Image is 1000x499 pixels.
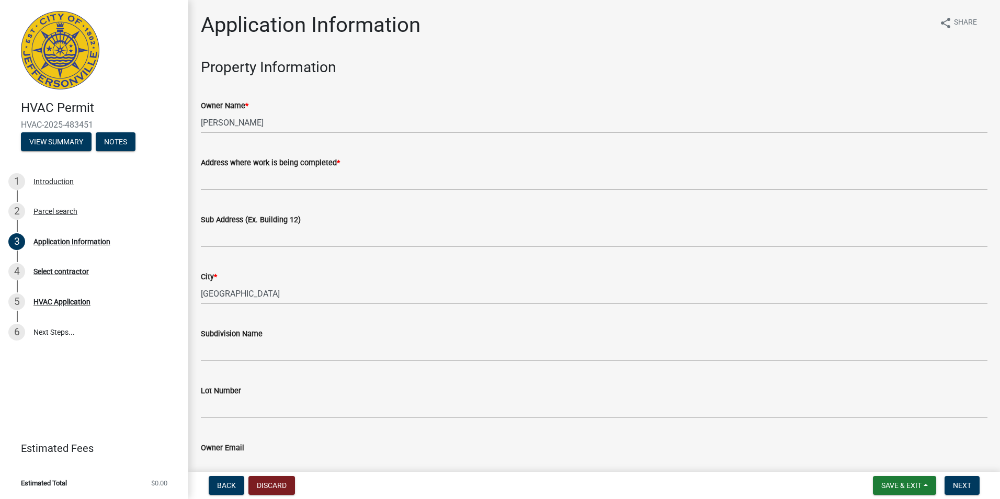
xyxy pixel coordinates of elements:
[931,13,985,33] button: shareShare
[201,59,987,76] h3: Property Information
[96,138,135,146] wm-modal-confirm: Notes
[873,476,936,495] button: Save & Exit
[8,438,172,459] a: Estimated Fees
[21,132,92,151] button: View Summary
[209,476,244,495] button: Back
[33,268,89,275] div: Select contractor
[96,132,135,151] button: Notes
[33,178,74,185] div: Introduction
[21,480,67,486] span: Estimated Total
[8,173,25,190] div: 1
[201,445,244,452] label: Owner Email
[8,203,25,220] div: 2
[33,208,77,215] div: Parcel search
[21,138,92,146] wm-modal-confirm: Summary
[201,160,340,167] label: Address where work is being completed
[21,120,167,130] span: HVAC-2025-483451
[21,100,180,116] h4: HVAC Permit
[217,481,236,490] span: Back
[201,331,263,338] label: Subdivision Name
[8,324,25,341] div: 6
[151,480,167,486] span: $0.00
[8,293,25,310] div: 5
[8,263,25,280] div: 4
[248,476,295,495] button: Discard
[954,17,977,29] span: Share
[939,17,952,29] i: share
[33,238,110,245] div: Application Information
[201,217,301,224] label: Sub Address (Ex. Building 12)
[953,481,971,490] span: Next
[201,388,241,395] label: Lot Number
[881,481,922,490] span: Save & Exit
[21,11,99,89] img: City of Jeffersonville, Indiana
[201,13,421,38] h1: Application Information
[33,298,90,305] div: HVAC Application
[945,476,980,495] button: Next
[201,274,217,281] label: City
[201,103,248,110] label: Owner Name
[8,233,25,250] div: 3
